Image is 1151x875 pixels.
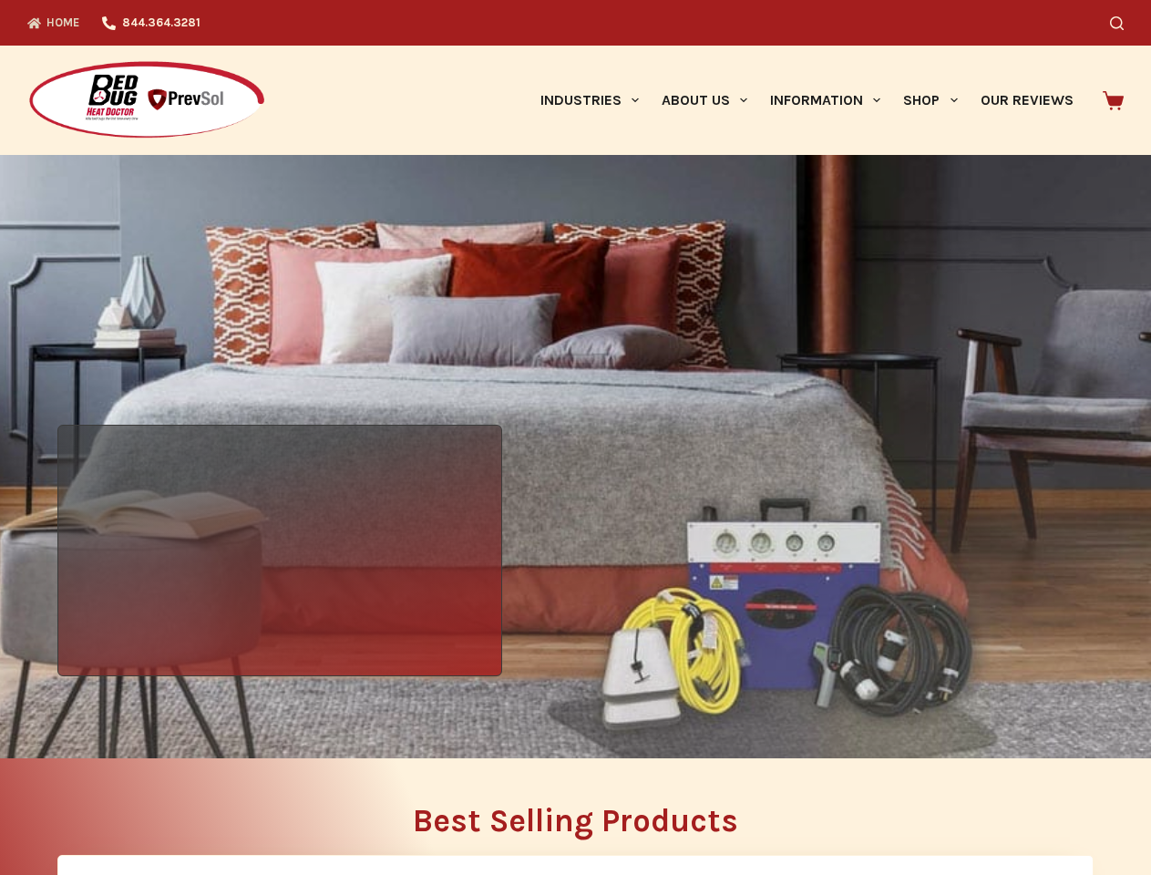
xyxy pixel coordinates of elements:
[529,46,1084,155] nav: Primary
[650,46,758,155] a: About Us
[759,46,892,155] a: Information
[27,60,266,141] img: Prevsol/Bed Bug Heat Doctor
[1110,16,1124,30] button: Search
[57,805,1094,837] h2: Best Selling Products
[892,46,969,155] a: Shop
[529,46,650,155] a: Industries
[969,46,1084,155] a: Our Reviews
